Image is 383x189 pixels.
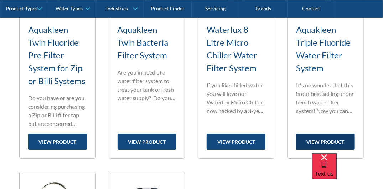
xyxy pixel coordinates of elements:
[296,134,355,150] a: view product
[207,134,265,150] a: view product
[28,134,87,150] a: view product
[56,6,83,12] div: Water Types
[118,68,176,102] p: Are you in need of a water filter system to treat your tank or fresh water supply? Do you need pe...
[296,81,355,115] p: It's no wonder that this is our best selling under bench water filter system! Now you can remove ...
[28,23,87,87] h3: Aquakleen Twin Fluoride Pre Filter System for Zip or Billi Systems
[118,134,176,150] a: view product
[106,6,128,12] div: Industries
[296,23,355,75] h3: Aquakleen Triple Fluoride Water Filter System
[207,23,265,75] h3: Waterlux 8 Litre Micro Chiller Water Filter System
[207,81,265,115] p: If you like chilled water you will love our Waterlux Micro Chiller, now backed by a 3-year manufa...
[6,6,37,12] div: Product Types
[28,94,87,128] p: Do you have or are you considering purchasing a Zip or Billi filter tap but are concerned about f...
[118,23,176,62] h3: Aquakleen Twin Bacteria Filter System
[312,153,383,189] iframe: podium webchat widget bubble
